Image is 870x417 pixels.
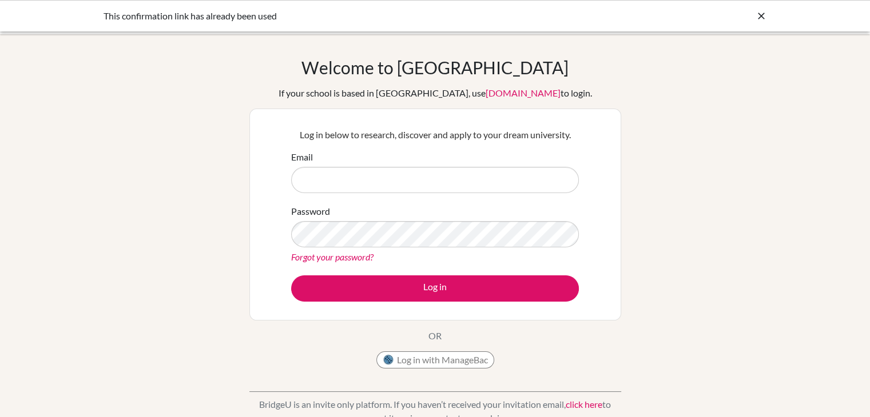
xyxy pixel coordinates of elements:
a: Forgot your password? [291,251,374,262]
a: [DOMAIN_NAME] [486,87,561,98]
label: Password [291,205,330,218]
h1: Welcome to [GEOGRAPHIC_DATA] [301,57,569,78]
button: Log in [291,275,579,302]
p: Log in below to research, discover and apply to your dream university. [291,128,579,142]
a: click here [566,399,602,410]
label: Email [291,150,313,164]
p: OR [428,329,442,343]
div: This confirmation link has already been used [104,9,595,23]
div: If your school is based in [GEOGRAPHIC_DATA], use to login. [279,86,592,100]
button: Log in with ManageBac [376,351,494,368]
